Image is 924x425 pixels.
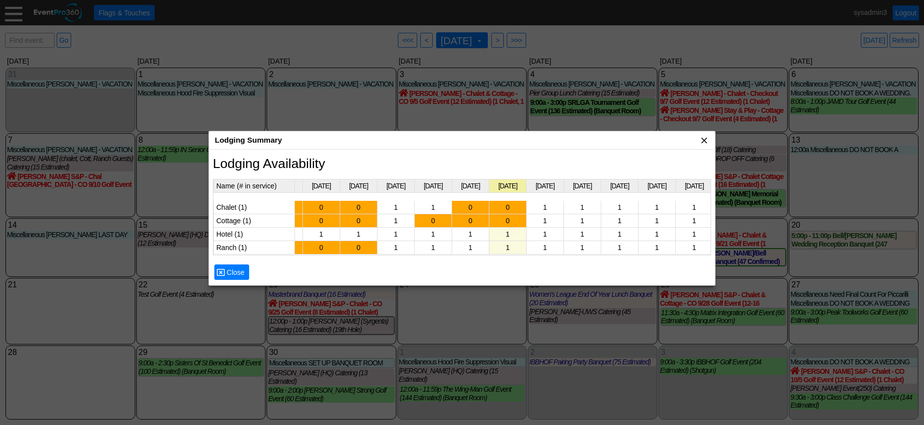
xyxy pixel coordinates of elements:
th: [DATE] [415,179,452,193]
td: 0 [340,214,377,228]
td: 1 [564,201,601,214]
td: 1 [303,228,340,241]
th: [DATE] [452,179,489,193]
td: 1 [415,201,452,214]
td: Hotel (1) [214,228,295,241]
td: Chalet (1) [214,201,295,214]
td: 0 [303,214,340,228]
td: 1 [527,241,564,255]
td: 1 [527,214,564,228]
td: 1 [377,214,415,228]
td: 0 [340,241,377,255]
td: 1 [676,214,713,228]
td: 1 [564,241,601,255]
td: 1 [377,201,415,214]
td: 1 [601,241,639,255]
td: 0 [452,214,489,228]
th: [DATE] [303,179,340,193]
td: 1 [415,241,452,255]
td: 1 [601,201,639,214]
td: Cottage (1) [214,214,295,228]
td: 1 [639,201,676,214]
th: [DATE] [564,179,601,193]
td: 1 [564,214,601,228]
td: 1 [452,228,489,241]
td: 1 [676,241,713,255]
td: 0 [489,201,527,214]
td: 1 [340,228,377,241]
span: Close [217,267,247,277]
td: 0 [303,241,340,255]
th: [DATE] [639,179,676,193]
th: [DATE] [377,179,415,193]
td: 1 [527,228,564,241]
td: 1 [527,201,564,214]
td: 1 [564,228,601,241]
th: [DATE] [340,179,377,193]
td: 1 [415,228,452,241]
td: 1 [639,228,676,241]
td: 1 [601,228,639,241]
td: 0 [340,201,377,214]
td: 0 [303,201,340,214]
td: 1 [601,214,639,228]
td: Ranch (1) [214,241,295,255]
td: 1 [676,228,713,241]
td: 1 [639,241,676,255]
th: [DATE] [676,179,713,193]
td: 1 [676,201,713,214]
th: [DATE] [527,179,564,193]
th: Name (# in service) [214,179,295,193]
td: 1 [452,241,489,255]
td: 0 [489,214,527,228]
td: 1 [377,241,415,255]
div: Lodging Availability [213,156,352,171]
td: 0 [415,214,452,228]
td: 1 [377,228,415,241]
span: Close [225,267,247,277]
td: 0 [452,201,489,214]
td: 1 [639,214,676,228]
th: [DATE] [489,179,527,193]
th: [DATE] [601,179,639,193]
td: 1 [489,241,527,255]
span: Lodging Summary [215,136,282,144]
td: 1 [489,228,527,241]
